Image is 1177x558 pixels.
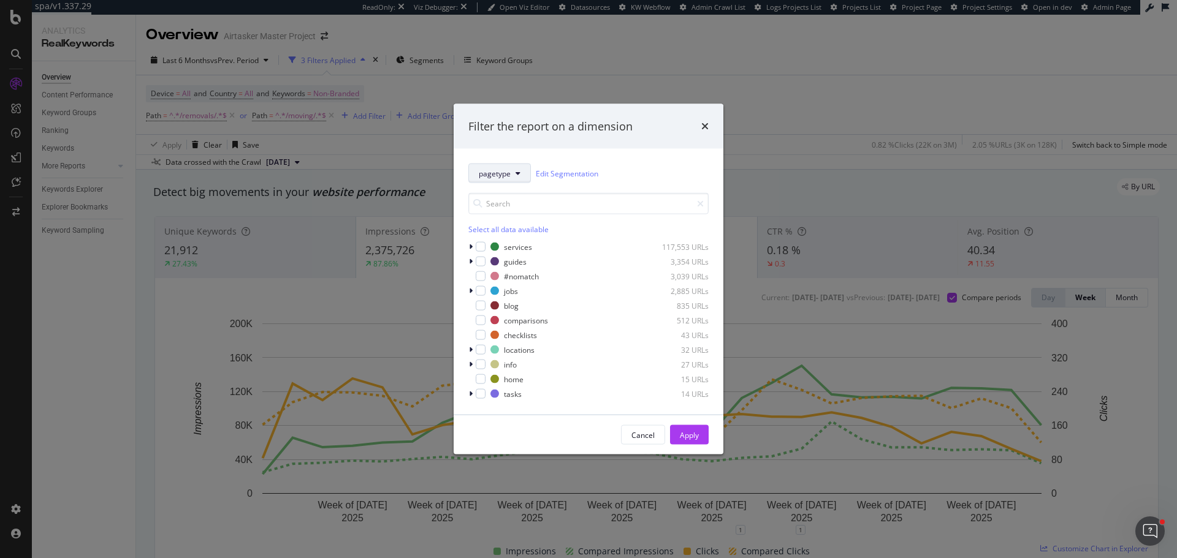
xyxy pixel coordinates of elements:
[649,256,709,266] div: 3,354 URLs
[621,425,665,445] button: Cancel
[454,104,723,454] div: modal
[504,315,548,325] div: comparisons
[649,344,709,355] div: 32 URLs
[649,388,709,399] div: 14 URLs
[670,425,709,445] button: Apply
[504,359,517,369] div: info
[504,388,522,399] div: tasks
[504,374,524,384] div: home
[1135,516,1165,546] iframe: Intercom live chat
[468,164,531,183] button: pagetype
[631,429,655,440] div: Cancel
[701,118,709,134] div: times
[468,193,709,214] input: Search
[468,224,709,235] div: Select all data available
[536,167,598,179] a: Edit Segmentation
[504,271,539,281] div: #nomatch
[649,271,709,281] div: 3,039 URLs
[680,429,699,440] div: Apply
[504,285,518,296] div: jobs
[504,330,537,340] div: checklists
[649,330,709,340] div: 43 URLs
[649,300,709,311] div: 835 URLs
[504,241,532,252] div: services
[649,359,709,369] div: 27 URLs
[479,168,511,178] span: pagetype
[504,256,527,266] div: guides
[468,118,633,134] div: Filter the report on a dimension
[649,241,709,252] div: 117,553 URLs
[504,300,519,311] div: blog
[504,344,535,355] div: locations
[649,374,709,384] div: 15 URLs
[649,315,709,325] div: 512 URLs
[649,285,709,296] div: 2,885 URLs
